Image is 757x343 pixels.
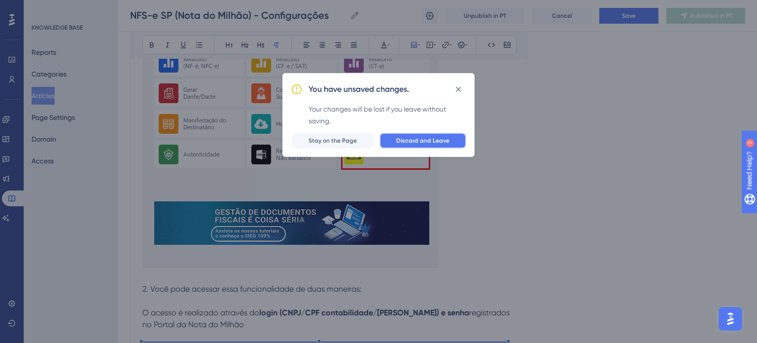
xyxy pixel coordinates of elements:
span: Need Help? [23,2,62,14]
div: Your changes will be lost if you leave without saving. [309,103,466,127]
span: Discard and Leave [396,137,449,145]
iframe: UserGuiding AI Assistant Launcher [716,304,745,334]
h2: You have unsaved changes. [309,83,409,95]
div: 3 [69,5,71,13]
span: Stay on the Page [309,137,357,145]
